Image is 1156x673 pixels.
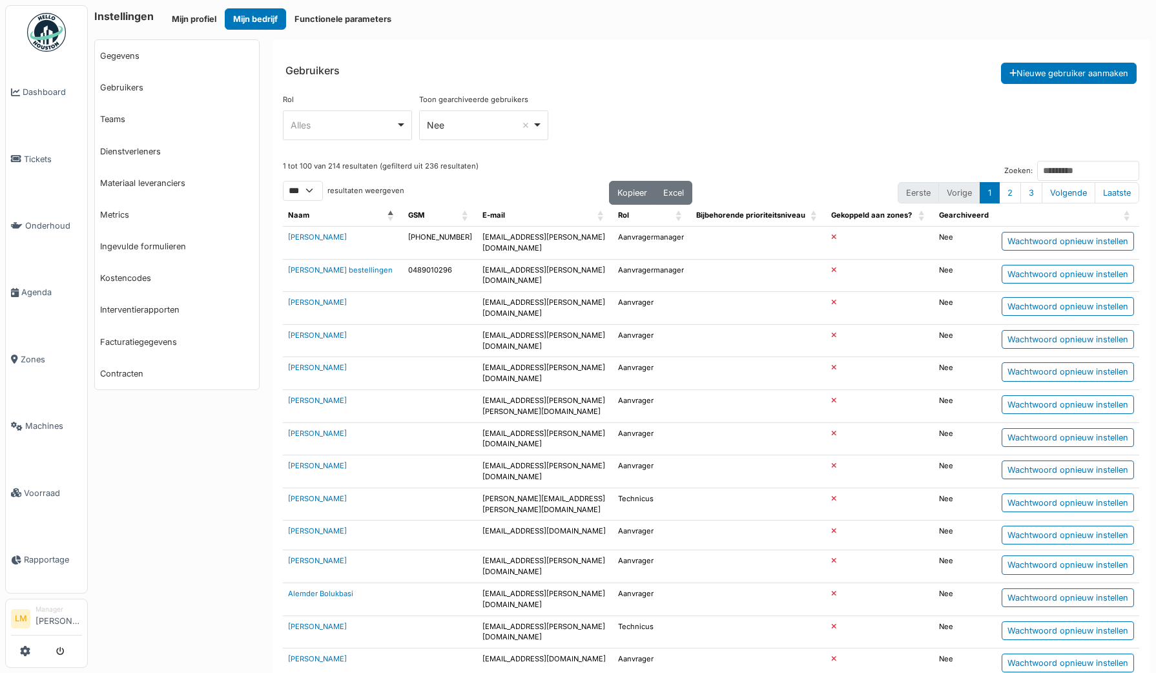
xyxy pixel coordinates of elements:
[477,259,613,292] td: [EMAIL_ADDRESS][PERSON_NAME][DOMAIN_NAME]
[288,331,347,340] a: [PERSON_NAME]
[477,455,613,488] td: [EMAIL_ADDRESS][PERSON_NAME][DOMAIN_NAME]
[95,136,259,167] a: Dienstverleners
[27,13,66,52] img: Badge_color-CXgf-gQk.svg
[613,259,691,292] td: Aanvragermanager
[999,182,1021,203] button: 2
[95,72,259,103] a: Gebruikers
[519,119,532,132] button: Remove item: 'false'
[288,363,347,372] a: [PERSON_NAME]
[288,526,347,535] a: [PERSON_NAME]
[408,211,424,220] span: GSM
[613,422,691,455] td: Aanvrager
[1042,182,1095,203] button: Next
[285,65,340,77] h6: Gebruikers
[613,583,691,616] td: Aanvrager
[283,161,479,181] div: 1 tot 100 van 214 resultaten (gefilterd uit 236 resultaten)
[613,550,691,583] td: Aanvrager
[477,324,613,357] td: [EMAIL_ADDRESS][PERSON_NAME][DOMAIN_NAME]
[663,188,684,198] span: Excel
[95,231,259,262] a: Ingevulde formulieren
[95,40,259,72] a: Gegevens
[1020,182,1042,203] button: 3
[934,324,996,357] td: Nee
[477,616,613,648] td: [EMAIL_ADDRESS][PERSON_NAME][DOMAIN_NAME]
[613,324,691,357] td: Aanvrager
[613,455,691,488] td: Aanvrager
[11,609,30,628] li: LM
[288,654,347,663] a: [PERSON_NAME]
[1095,182,1139,203] button: Last
[21,353,82,366] span: Zones
[286,8,400,30] button: Functionele parameters
[597,205,605,226] span: E-mail: Activate to sort
[1001,63,1137,84] button: Nieuwe gebruiker aanmaken
[6,459,87,526] a: Voorraad
[1002,330,1134,349] div: Wachtwoord opnieuw instellen
[934,422,996,455] td: Nee
[613,292,691,325] td: Aanvrager
[6,192,87,259] a: Onderhoud
[934,226,996,259] td: Nee
[477,292,613,325] td: [EMAIL_ADDRESS][PERSON_NAME][DOMAIN_NAME]
[24,554,82,566] span: Rapportage
[1004,165,1033,176] label: Zoeken:
[934,389,996,422] td: Nee
[36,605,82,614] div: Manager
[11,605,82,636] a: LM Manager[PERSON_NAME]
[1002,428,1134,447] div: Wachtwoord opnieuw instellen
[934,488,996,521] td: Nee
[288,233,347,242] a: [PERSON_NAME]
[1002,555,1134,574] div: Wachtwoord opnieuw instellen
[810,205,818,226] span: Bijbehorende prioriteitsniveau : Activate to sort
[36,605,82,632] li: [PERSON_NAME]
[6,259,87,326] a: Agenda
[163,8,225,30] button: Mijn profiel
[6,393,87,459] a: Machines
[617,188,647,198] span: Kopieer
[1002,265,1134,284] div: Wachtwoord opnieuw instellen
[288,298,347,307] a: [PERSON_NAME]
[403,226,477,259] td: [PHONE_NUMBER]
[1002,621,1134,640] div: Wachtwoord opnieuw instellen
[288,211,309,220] span: Naam
[403,259,477,292] td: 0489010296
[462,205,470,226] span: GSM: Activate to sort
[934,616,996,648] td: Nee
[482,211,505,220] span: E-mail
[23,86,82,98] span: Dashboard
[94,10,154,23] h6: Instellingen
[1002,395,1134,414] div: Wachtwoord opnieuw instellen
[95,262,259,294] a: Kostencodes
[25,420,82,432] span: Machines
[676,205,683,226] span: Rol: Activate to sort
[477,521,613,550] td: [EMAIL_ADDRESS][DOMAIN_NAME]
[613,357,691,390] td: Aanvrager
[6,526,87,593] a: Rapportage
[1002,461,1134,479] div: Wachtwoord opnieuw instellen
[288,396,347,405] a: [PERSON_NAME]
[95,326,259,358] a: Facturatiegegevens
[1002,297,1134,316] div: Wachtwoord opnieuw instellen
[477,488,613,521] td: [PERSON_NAME][EMAIL_ADDRESS][PERSON_NAME][DOMAIN_NAME]
[939,211,989,220] span: Gearchiveerd
[427,118,532,132] div: Nee
[934,521,996,550] td: Nee
[24,487,82,499] span: Voorraad
[6,125,87,192] a: Tickets
[225,8,286,30] button: Mijn bedrijf
[24,153,82,165] span: Tickets
[934,259,996,292] td: Nee
[477,583,613,616] td: [EMAIL_ADDRESS][PERSON_NAME][DOMAIN_NAME]
[1124,205,1131,226] span: : Activate to sort
[898,182,1139,203] nav: pagination
[288,265,393,274] a: [PERSON_NAME] bestellingen
[1002,526,1134,544] div: Wachtwoord opnieuw instellen
[6,326,87,393] a: Zones
[477,226,613,259] td: [EMAIL_ADDRESS][PERSON_NAME][DOMAIN_NAME]
[1002,232,1134,251] div: Wachtwoord opnieuw instellen
[613,226,691,259] td: Aanvragermanager
[477,389,613,422] td: [EMAIL_ADDRESS][PERSON_NAME][PERSON_NAME][DOMAIN_NAME]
